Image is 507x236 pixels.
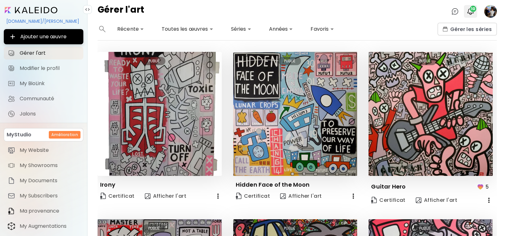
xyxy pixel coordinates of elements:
[369,52,493,176] img: thumbnail
[451,8,459,15] img: chatIcon
[414,57,436,65] div: PUBLIÉ
[8,207,15,215] img: item
[20,96,80,102] span: Communauté
[100,181,115,189] p: Irony
[477,183,484,190] img: favorites
[20,65,80,71] span: Modifier le profil
[4,174,83,187] a: itemMy Documents
[280,193,286,199] img: view-art
[4,159,83,172] a: itemMy Showrooms
[20,208,80,214] span: Ma provenance
[20,162,80,169] span: My Showrooms
[98,190,137,202] a: CertificateCertificat
[9,33,78,40] span: Ajouter une œuvre
[20,50,80,56] span: Gérer l'art
[4,220,83,233] a: itemMy Augmentations
[280,193,322,200] span: Afficher l'art
[236,193,270,200] span: Certificat
[85,7,90,12] img: collapse
[438,23,497,35] button: collectionsGérer les séries
[98,52,222,176] img: thumbnail
[413,194,460,207] button: view-artAfficher l'art
[8,110,15,118] img: Jalons icon
[416,197,457,204] span: Afficher l'art
[142,190,189,202] button: view-artAfficher l'art
[143,57,165,65] div: PUBLIÉ
[4,92,83,105] a: Communauté iconCommunauté
[98,23,107,35] button: search
[371,197,406,204] span: Certificat
[369,194,408,207] a: CertificateCertificat
[8,95,15,102] img: Communauté icon
[100,193,106,199] img: Certificate
[443,27,448,32] img: collections
[8,177,15,184] img: item
[115,24,146,34] div: Récente
[20,193,80,199] span: My Subscribers
[20,80,80,87] span: My BioLink
[475,181,493,193] button: favorites5
[4,189,83,202] a: itemMy Subscribers
[485,183,489,191] p: 5
[371,183,406,190] p: Guitar Hero
[98,5,144,18] h4: Gérer l'art
[8,49,15,57] img: Gérer l'art icon
[20,223,80,229] span: My Augmentations
[4,77,83,90] a: completeMy BioLink iconMy BioLink
[416,197,421,203] img: view-art
[4,47,83,59] a: Gérer l'art iconGérer l'art
[4,29,83,44] button: Ajouter une œuvre
[278,57,301,65] div: PUBLIÉ
[236,181,310,189] p: Hidden Face of the Moon
[443,26,492,33] span: Gérer les séries
[278,190,324,202] button: view-artAfficher l'art
[4,144,83,157] a: itemMy Website
[8,192,15,200] img: item
[278,224,301,233] div: PUBLIÉ
[8,80,15,87] img: My BioLink icon
[20,177,80,184] span: My Documents
[470,6,476,12] span: 10
[233,52,357,176] img: thumbnail
[4,62,83,75] a: Modifier le profil iconModifier le profil
[8,222,15,230] img: item
[7,131,31,139] p: MyStudio
[371,197,377,203] img: Certificate
[228,24,254,34] div: Séries
[308,24,336,34] div: Favoris
[143,224,165,233] div: PUBLIÉ
[159,24,216,34] div: Toutes les œuvres
[236,193,241,199] img: Certificate
[8,65,15,72] img: Modifier le profil icon
[233,190,273,202] a: CertificateCertificat
[4,205,83,217] a: itemMa provenance
[266,24,296,34] div: Années
[8,146,15,154] img: item
[145,193,186,200] span: Afficher l'art
[467,8,474,15] img: bellIcon
[20,111,80,117] span: Jalons
[99,26,106,32] img: search
[414,224,436,233] div: PUBLIÉ
[4,108,83,120] a: completeJalons iconJalons
[20,147,80,153] span: My Website
[4,16,83,27] div: [DOMAIN_NAME]/[PERSON_NAME]
[145,193,151,199] img: view-art
[8,162,15,169] img: item
[51,132,78,138] h6: Amélioration
[100,193,135,200] span: Certificat
[465,6,476,17] button: bellIcon10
